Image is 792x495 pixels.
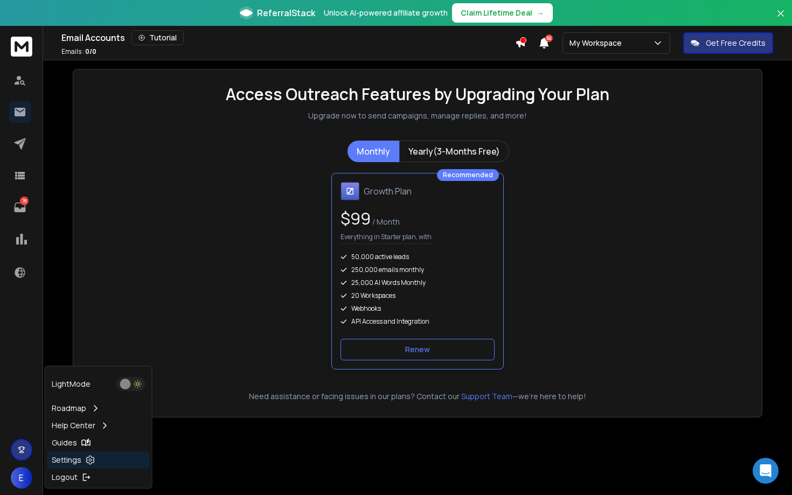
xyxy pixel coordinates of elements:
p: Everything in Starter plan, with [341,233,432,244]
button: E [11,467,32,489]
h1: Growth Plan [364,185,412,198]
button: Support Team [461,391,512,402]
p: 78 [20,197,29,205]
a: 78 [9,197,31,218]
button: Renew [341,339,495,360]
button: Yearly(3-Months Free) [399,141,509,162]
span: / Month [371,217,400,227]
button: Get Free Credits [683,32,773,54]
p: Emails : [61,47,96,56]
a: Roadmap [47,400,150,417]
div: Email Accounts [61,30,515,45]
p: Help Center [52,420,95,431]
p: Light Mode [52,379,91,389]
p: Need assistance or facing issues in our plans? Contact our —we're here to help! [88,391,747,402]
button: Tutorial [131,30,184,45]
img: Growth Plan icon [341,182,359,200]
a: Guides [47,434,150,451]
button: Monthly [348,141,399,162]
p: Get Free Credits [706,38,766,48]
h1: Access Outreach Features by Upgrading Your Plan [226,85,609,104]
span: $ 99 [341,207,371,229]
p: Settings [52,455,81,465]
div: Open Intercom Messenger [753,458,779,484]
span: 0 / 0 [85,47,96,56]
p: My Workspace [569,38,626,48]
div: 250,000 emails monthly [341,266,495,274]
div: 50,000 active leads [341,253,495,261]
a: Help Center [47,417,150,434]
a: Settings [47,451,150,469]
div: API Access and Integration [341,317,495,326]
button: Close banner [774,6,788,32]
p: Guides [52,437,77,448]
button: Claim Lifetime Deal→ [452,3,553,23]
div: Webhooks [341,304,495,313]
span: ReferralStack [257,6,315,19]
div: 20 Workspaces [341,291,495,300]
p: Unlock AI-powered affiliate growth [324,8,448,18]
div: Recommended [437,169,499,181]
p: Roadmap [52,403,86,414]
div: 25,000 AI Words Monthly [341,278,495,287]
span: 50 [545,34,553,42]
span: → [537,8,544,18]
p: Upgrade now to send campaigns, manage replies, and more! [308,110,527,121]
p: Logout [52,472,78,483]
